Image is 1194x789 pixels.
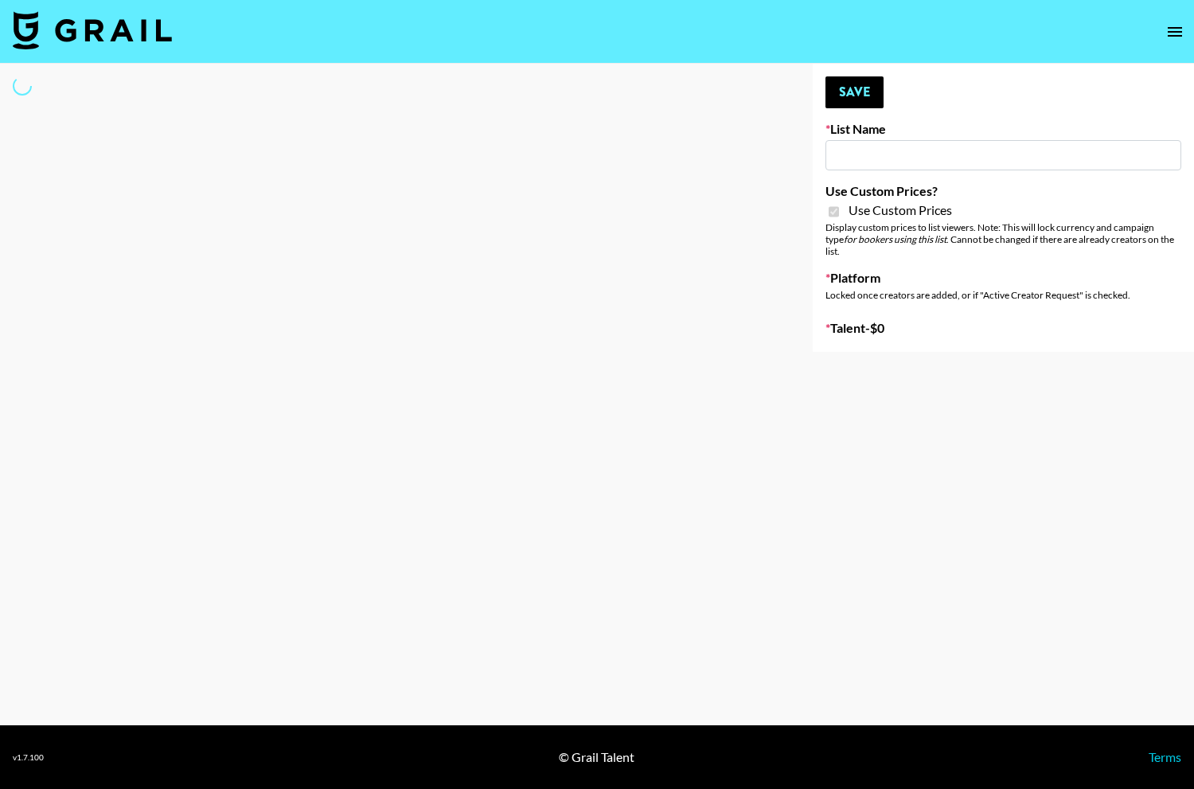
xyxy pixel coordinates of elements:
[1149,749,1181,764] a: Terms
[1159,16,1191,48] button: open drawer
[825,270,1181,286] label: Platform
[825,76,884,108] button: Save
[825,183,1181,199] label: Use Custom Prices?
[844,233,946,245] em: for bookers using this list
[13,11,172,49] img: Grail Talent
[825,121,1181,137] label: List Name
[825,221,1181,257] div: Display custom prices to list viewers. Note: This will lock currency and campaign type . Cannot b...
[825,289,1181,301] div: Locked once creators are added, or if "Active Creator Request" is checked.
[825,320,1181,336] label: Talent - $ 0
[849,202,952,218] span: Use Custom Prices
[13,752,44,763] div: v 1.7.100
[559,749,634,765] div: © Grail Talent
